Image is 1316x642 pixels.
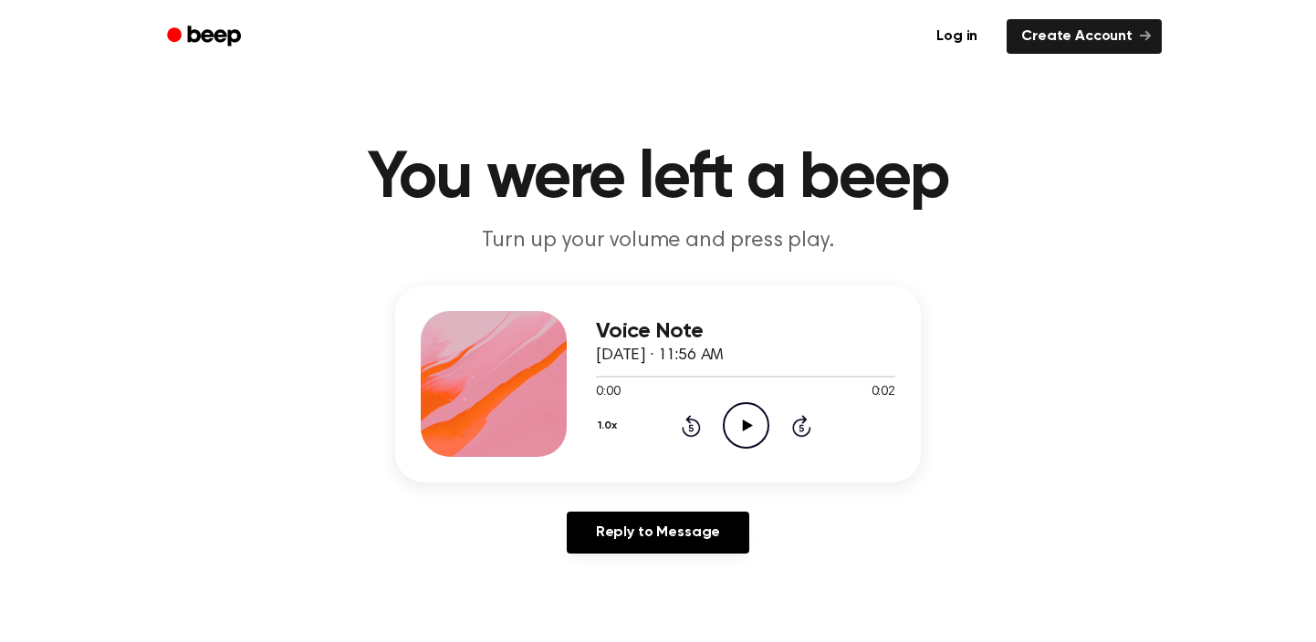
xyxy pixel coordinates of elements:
[1007,19,1162,54] a: Create Account
[596,383,620,402] span: 0:00
[596,410,623,441] button: 1.0x
[191,146,1125,212] h1: You were left a beep
[596,319,895,344] h3: Voice Note
[872,383,895,402] span: 0:02
[308,226,1008,256] p: Turn up your volume and press play.
[596,347,724,364] span: [DATE] · 11:56 AM
[918,16,996,57] a: Log in
[154,19,257,55] a: Beep
[567,512,749,554] a: Reply to Message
